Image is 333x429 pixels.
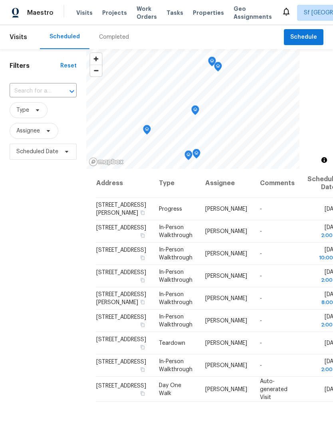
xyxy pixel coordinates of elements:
span: - [260,206,262,212]
span: In-Person Walkthrough [159,359,192,372]
span: [PERSON_NAME] [205,273,247,279]
span: [STREET_ADDRESS] [96,359,146,365]
span: [PERSON_NAME] [205,363,247,368]
span: [PERSON_NAME] [205,386,247,392]
span: [STREET_ADDRESS][PERSON_NAME] [96,292,146,305]
div: Scheduled [50,33,80,41]
span: In-Person Walkthrough [159,292,192,305]
span: Scheduled Date [16,148,58,156]
span: Visits [76,9,93,17]
span: Teardown [159,340,185,346]
span: - [260,340,262,346]
th: Assignee [199,169,254,198]
button: Toggle attribution [319,155,329,165]
span: In-Person Walkthrough [159,225,192,238]
span: In-Person Walkthrough [159,247,192,261]
span: - [260,296,262,301]
span: [STREET_ADDRESS] [96,383,146,388]
div: Completed [99,33,129,41]
span: Assignee [16,127,40,135]
div: Map marker [214,62,222,74]
th: Comments [254,169,301,198]
div: Map marker [208,57,216,69]
span: Properties [193,9,224,17]
span: [PERSON_NAME] [205,318,247,324]
div: Map marker [143,125,151,137]
span: Schedule [290,32,317,42]
span: Type [16,106,29,114]
button: Schedule [284,29,323,45]
span: - [260,363,262,368]
span: [PERSON_NAME] [205,229,247,234]
span: [PERSON_NAME] [205,206,247,212]
span: Geo Assignments [234,5,272,21]
span: Tasks [166,10,183,16]
button: Copy Address [139,389,146,397]
button: Copy Address [139,299,146,306]
button: Copy Address [139,254,146,261]
th: Type [153,169,199,198]
button: Copy Address [139,277,146,284]
a: Mapbox homepage [89,157,124,166]
button: Copy Address [139,344,146,351]
div: Reset [60,62,77,70]
canvas: Map [86,49,299,169]
span: [PERSON_NAME] [205,340,247,346]
h1: Filters [10,62,60,70]
button: Copy Address [139,321,146,328]
span: - [260,318,262,324]
span: [STREET_ADDRESS] [96,225,146,231]
span: [PERSON_NAME] [205,296,247,301]
span: Visits [10,28,27,46]
span: - [260,229,262,234]
span: - [260,251,262,257]
div: Map marker [191,105,199,118]
span: Work Orders [137,5,157,21]
div: Map marker [192,149,200,161]
span: [STREET_ADDRESS] [96,270,146,275]
span: Projects [102,9,127,17]
span: Maestro [27,9,54,17]
span: [STREET_ADDRESS] [96,337,146,342]
button: Copy Address [139,366,146,373]
button: Copy Address [139,209,146,216]
span: In-Person Walkthrough [159,269,192,283]
span: Progress [159,206,182,212]
span: Day One Walk [159,382,181,396]
th: Address [96,169,153,198]
div: Map marker [184,150,192,163]
span: In-Person Walkthrough [159,314,192,328]
span: - [260,273,262,279]
span: [STREET_ADDRESS][PERSON_NAME] [96,202,146,216]
span: [PERSON_NAME] [205,251,247,257]
span: Auto-generated Visit [260,378,287,400]
button: Copy Address [139,232,146,239]
span: Toggle attribution [322,156,327,164]
button: Open [66,86,77,97]
span: [STREET_ADDRESS] [96,314,146,320]
span: [STREET_ADDRESS] [96,247,146,253]
button: Zoom in [90,53,102,65]
button: Zoom out [90,65,102,76]
input: Search for an address... [10,85,54,97]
